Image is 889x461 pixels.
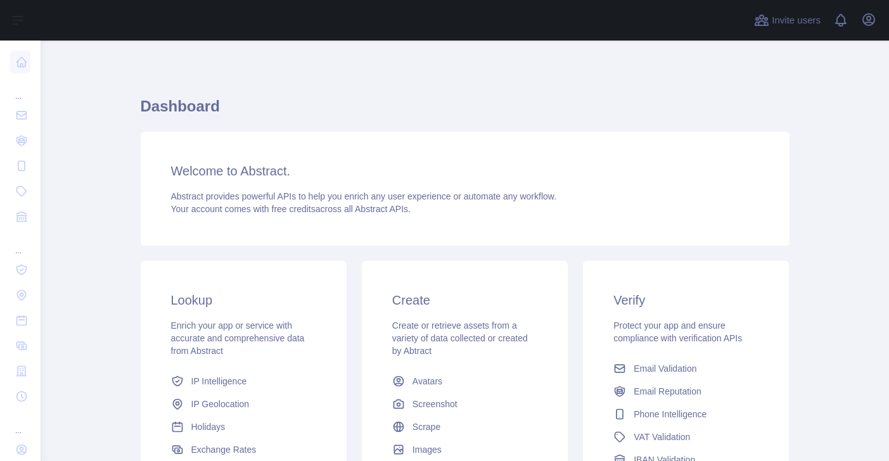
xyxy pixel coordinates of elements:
span: IP Geolocation [191,398,250,410]
span: Enrich your app or service with accurate and comprehensive data from Abstract [171,320,305,356]
span: Images [413,443,442,456]
a: Holidays [166,415,321,438]
a: Avatars [387,370,542,393]
h3: Verify [613,291,758,309]
span: Email Validation [634,362,696,375]
span: Screenshot [413,398,457,410]
span: Create or retrieve assets from a variety of data collected or created by Abtract [392,320,528,356]
span: free credits [272,204,316,214]
a: Email Validation [608,357,764,380]
a: Screenshot [387,393,542,415]
span: Email Reputation [634,385,701,398]
span: IP Intelligence [191,375,247,388]
a: Scrape [387,415,542,438]
h3: Lookup [171,291,316,309]
button: Invite users [751,10,823,30]
h3: Welcome to Abstract. [171,162,759,180]
span: Avatars [413,375,442,388]
span: Exchange Rates [191,443,257,456]
a: Exchange Rates [166,438,321,461]
div: ... [10,76,30,101]
a: Phone Intelligence [608,403,764,426]
span: Abstract provides powerful APIs to help you enrich any user experience or automate any workflow. [171,191,557,201]
span: Your account comes with across all Abstract APIs. [171,204,411,214]
span: VAT Validation [634,431,690,443]
div: ... [10,410,30,436]
span: Protect your app and ensure compliance with verification APIs [613,320,742,343]
span: Phone Intelligence [634,408,707,420]
span: Invite users [772,13,821,28]
h1: Dashboard [141,96,790,127]
div: ... [10,230,30,256]
a: IP Geolocation [166,393,321,415]
a: IP Intelligence [166,370,321,393]
a: VAT Validation [608,426,764,448]
span: Scrape [413,420,440,433]
h3: Create [392,291,537,309]
a: Images [387,438,542,461]
a: Email Reputation [608,380,764,403]
span: Holidays [191,420,226,433]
